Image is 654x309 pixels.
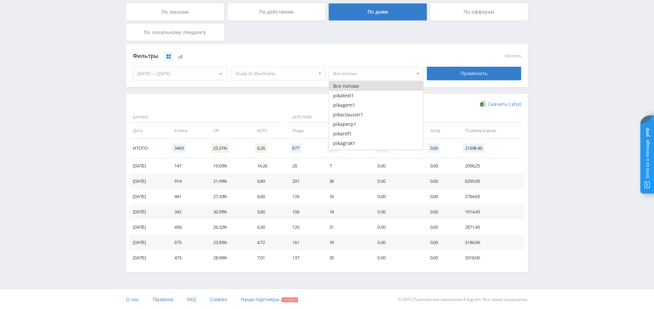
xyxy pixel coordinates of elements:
div: По заказам [126,3,224,20]
td: 0.00 [423,189,458,204]
td: 0.00 [371,204,423,219]
td: [DATE] [129,235,168,250]
td: 0.00 [423,219,458,235]
span: Данные: [129,112,284,123]
td: 0.00 [371,219,423,235]
td: 106 [285,204,322,219]
td: 6.89 [250,174,286,189]
td: 16 [323,189,371,204]
td: 0.00 [423,250,458,265]
td: 26.32% [206,219,250,235]
td: 0.00 [371,189,423,204]
td: 161 [285,235,322,250]
td: 0.00 [371,250,423,265]
button: сбросить [504,54,521,58]
td: 201 [285,174,322,189]
td: 2871.45 [458,219,525,235]
td: 0.00 [371,235,423,250]
div: По локальному лендингу [126,24,224,41]
td: 1914.45 [458,204,525,219]
td: 3186.90 [458,235,525,250]
span: 877 [290,144,301,153]
td: 6295.95 [458,174,525,189]
td: 3318.00 [458,250,525,265]
button: pikagem1 [329,100,423,110]
div: Применить [427,67,521,80]
td: 0.00 [423,235,458,250]
span: 3465 [172,144,186,153]
td: 6.00 [250,189,286,204]
td: 5.60 [250,204,286,219]
td: 14.26 [250,158,286,174]
td: 342 [168,204,206,219]
td: 30.99% [206,204,250,219]
td: 20 [323,250,371,265]
button: pikaperp1 [329,119,423,129]
td: 21 [323,219,371,235]
td: 6.30 [250,219,286,235]
button: pikatext1 [329,91,423,100]
span: 6.26 [255,144,267,153]
span: Все потоки [333,67,413,80]
td: 137 [285,250,322,265]
span: Наши партнеры [241,296,279,303]
td: 21.99% [206,174,250,189]
span: 25.31% [211,144,229,153]
a: Скачать (.xlsx) [480,101,521,108]
span: Cookies [210,296,227,303]
td: 14 [323,204,371,219]
td: 7 [323,158,371,174]
div: По действиям [228,3,326,20]
td: 19.05% [206,158,250,174]
span: О нас [126,296,139,303]
span: Действия: [287,112,369,123]
td: [DATE] [129,174,168,189]
td: eCPC [250,123,286,138]
span: Study AI (RevShare) [235,67,315,80]
td: 0.00 [423,204,458,219]
td: Продажи [323,123,371,138]
td: Подтверждены [458,123,525,138]
td: Итого: [129,139,168,158]
td: 4.72 [250,235,286,250]
td: 147 [168,158,206,174]
td: 19 [323,235,371,250]
div: [DATE] — [DATE] [133,67,227,80]
td: [DATE] [129,219,168,235]
td: 126 [285,189,322,204]
span: Финансы: [372,112,523,123]
td: 0.00 [371,158,423,174]
td: 0.00 [423,174,458,189]
td: 28 [285,158,322,174]
td: 7.01 [250,250,286,265]
button: pikaclop1 [329,148,423,158]
td: [DATE] [129,204,168,219]
button: pikaclauson1 [329,110,423,119]
td: 120 [285,219,322,235]
td: [DATE] [129,158,168,174]
span: Скидки [281,297,298,302]
td: 27.33% [206,189,250,204]
img: xlsx [480,100,486,107]
td: [DATE] [129,250,168,265]
span: 132 [327,144,339,153]
span: 0.00 [428,144,440,153]
td: 2764.65 [458,189,525,204]
span: Правила [153,296,173,303]
td: [DATE] [129,189,168,204]
td: 2096.25 [458,158,525,174]
button: pikaref1 [329,129,423,139]
td: 461 [168,189,206,204]
td: 914 [168,174,206,189]
td: Лиды [285,123,322,138]
td: Дата [129,123,168,138]
td: 0.00 [423,158,458,174]
td: 0.00 [371,174,423,189]
span: 21698.40 [463,144,484,153]
span: Скачать (.xlsx) [488,101,521,107]
td: Клики [168,123,206,138]
td: 473 [168,250,206,265]
button: Все потоки [329,81,423,91]
td: 36 [323,174,371,189]
td: 28.96% [206,250,250,265]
